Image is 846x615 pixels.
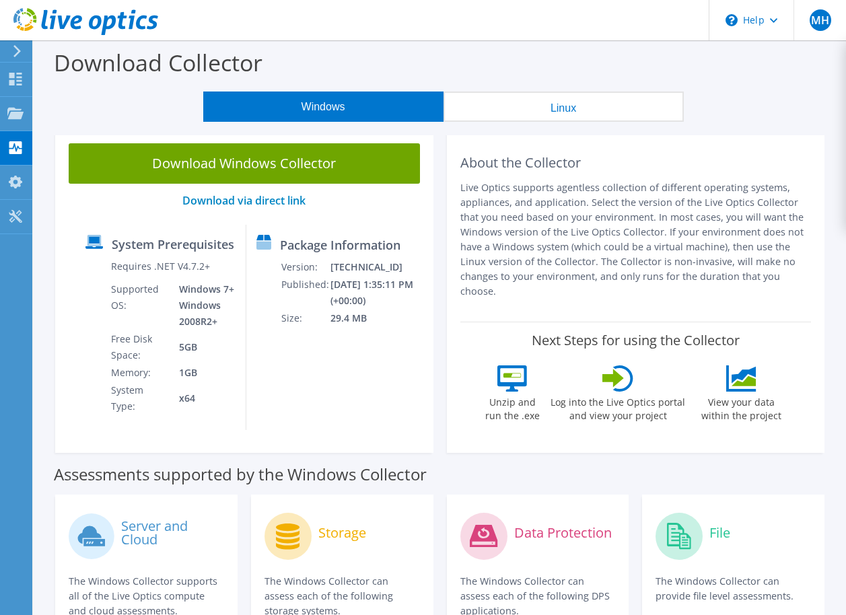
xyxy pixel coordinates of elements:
[444,92,684,122] button: Linux
[110,330,168,364] td: Free Disk Space:
[281,258,330,276] td: Version:
[54,47,262,78] label: Download Collector
[330,310,427,327] td: 29.4 MB
[110,364,168,382] td: Memory:
[54,468,427,481] label: Assessments supported by the Windows Collector
[169,382,236,415] td: x64
[280,238,400,252] label: Package Information
[709,526,730,540] label: File
[460,155,812,171] h2: About the Collector
[169,364,236,382] td: 1GB
[121,519,224,546] label: Server and Cloud
[169,281,236,330] td: Windows 7+ Windows 2008R2+
[726,14,738,26] svg: \n
[460,180,812,299] p: Live Optics supports agentless collection of different operating systems, appliances, and applica...
[330,276,427,310] td: [DATE] 1:35:11 PM (+00:00)
[110,281,168,330] td: Supported OS:
[532,332,740,349] label: Next Steps for using the Collector
[656,574,811,604] p: The Windows Collector can provide file level assessments.
[112,238,234,251] label: System Prerequisites
[810,9,831,31] span: MH
[182,193,306,208] a: Download via direct link
[693,392,789,423] label: View your data within the project
[318,526,366,540] label: Storage
[281,276,330,310] td: Published:
[514,526,612,540] label: Data Protection
[169,330,236,364] td: 5GB
[481,392,543,423] label: Unzip and run the .exe
[330,258,427,276] td: [TECHNICAL_ID]
[281,310,330,327] td: Size:
[110,382,168,415] td: System Type:
[550,392,686,423] label: Log into the Live Optics portal and view your project
[203,92,444,122] button: Windows
[111,260,210,273] label: Requires .NET V4.7.2+
[69,143,420,184] a: Download Windows Collector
